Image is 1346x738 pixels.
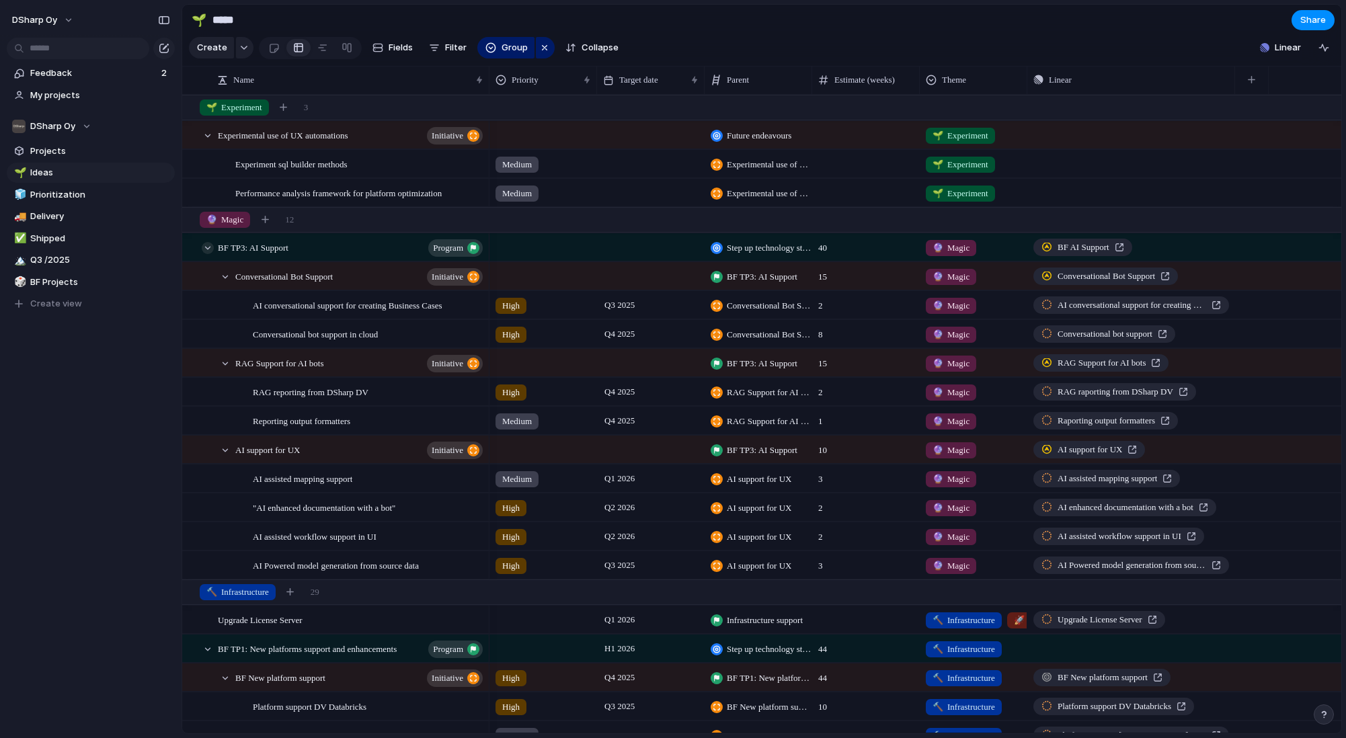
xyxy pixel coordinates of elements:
[235,355,323,370] span: RAG Support for AI bots
[367,37,418,58] button: Fields
[253,499,395,515] span: "AI enhanced documentation with a bot"
[433,239,463,257] span: program
[1033,441,1145,458] a: AI support for UX
[933,328,969,341] span: Magic
[304,101,309,114] span: 3
[206,213,243,227] span: Magic
[582,41,619,54] span: Collapse
[1058,530,1181,543] span: AI assisted workflow support in UI
[1255,38,1306,58] button: Linear
[428,239,483,257] button: program
[1033,268,1178,285] a: Conversational Bot Support
[933,532,943,542] span: 🔮
[188,9,210,31] button: 🌱
[197,41,227,54] span: Create
[933,416,943,426] span: 🔮
[933,702,943,712] span: 🔨
[253,470,352,486] span: AI assisted mapping support
[7,229,175,249] a: ✅Shipped
[30,166,170,179] span: Ideas
[30,253,170,267] span: Q3 /2025
[601,470,638,487] span: Q1 2026
[933,503,943,513] span: 🔮
[933,561,943,571] span: 🔮
[942,73,966,87] span: Theme
[601,384,638,400] span: Q4 2025
[218,239,288,255] span: BF TP3: AI Support
[1033,412,1178,429] a: Raporting output formatters
[389,41,413,54] span: Fields
[601,297,638,313] span: Q3 2025
[933,299,969,313] span: Magic
[1033,499,1216,516] a: AI enhanced documentation with a bot
[933,386,969,399] span: Magic
[7,116,175,136] button: DSharp Oy
[30,120,75,133] span: DSharp Oy
[502,559,520,573] span: High
[813,465,919,486] span: 3
[502,473,532,486] span: Medium
[502,386,520,399] span: High
[1058,414,1155,427] span: Raporting output formatters
[432,669,463,688] span: initiative
[933,474,943,484] span: 🔮
[1033,557,1229,574] a: AI Powered model generation from source data
[727,270,797,284] span: BF TP3: AI Support
[427,669,483,687] button: initiative
[1058,356,1146,370] span: RAG Support for AI bots
[1300,13,1326,27] span: Share
[432,126,463,145] span: initiative
[727,559,791,573] span: AI support for UX
[30,232,170,245] span: Shipped
[933,445,943,455] span: 🔮
[1033,528,1204,545] a: AI assisted workflow support in UI
[560,37,624,58] button: Collapse
[502,700,520,714] span: High
[206,587,217,597] span: 🔨
[601,641,638,657] span: H1 2026
[813,292,919,313] span: 2
[1275,41,1301,54] span: Linear
[253,413,350,428] span: Reporting output formatters
[933,700,995,714] span: Infrastructure
[502,41,528,54] span: Group
[14,209,24,224] div: 🚚
[311,585,319,599] span: 29
[7,185,175,205] div: 🧊Prioritization
[933,243,943,253] span: 🔮
[502,530,520,544] span: High
[933,673,943,683] span: 🔨
[502,328,520,341] span: High
[7,141,175,161] a: Projects
[727,386,811,399] span: RAG Support for AI bots
[206,102,217,112] span: 🌱
[933,130,943,140] span: 🌱
[813,234,919,255] span: 40
[601,612,638,628] span: Q1 2026
[206,101,262,114] span: Experiment
[445,41,467,54] span: Filter
[834,73,895,87] span: Estimate (weeks)
[1058,241,1109,254] span: BF AI Support
[1058,270,1155,283] span: Conversational Bot Support
[933,241,969,255] span: Magic
[1033,354,1169,372] a: RAG Support for AI bots
[1058,559,1206,572] span: AI Powered model generation from source data
[235,156,347,171] span: Experiment sql builder methods
[1033,325,1175,343] a: Conversational bot support
[1058,671,1148,684] span: BF New platform support
[502,671,520,685] span: High
[12,276,26,289] button: 🎲
[727,530,791,544] span: AI support for UX
[432,441,463,460] span: initiative
[1058,443,1122,456] span: AI support for UX
[14,187,24,202] div: 🧊
[7,294,175,314] button: Create view
[192,11,206,29] div: 🌱
[933,644,943,654] span: 🔨
[7,63,175,83] a: Feedback2
[502,501,520,515] span: High
[14,274,24,290] div: 🎲
[933,671,995,685] span: Infrastructure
